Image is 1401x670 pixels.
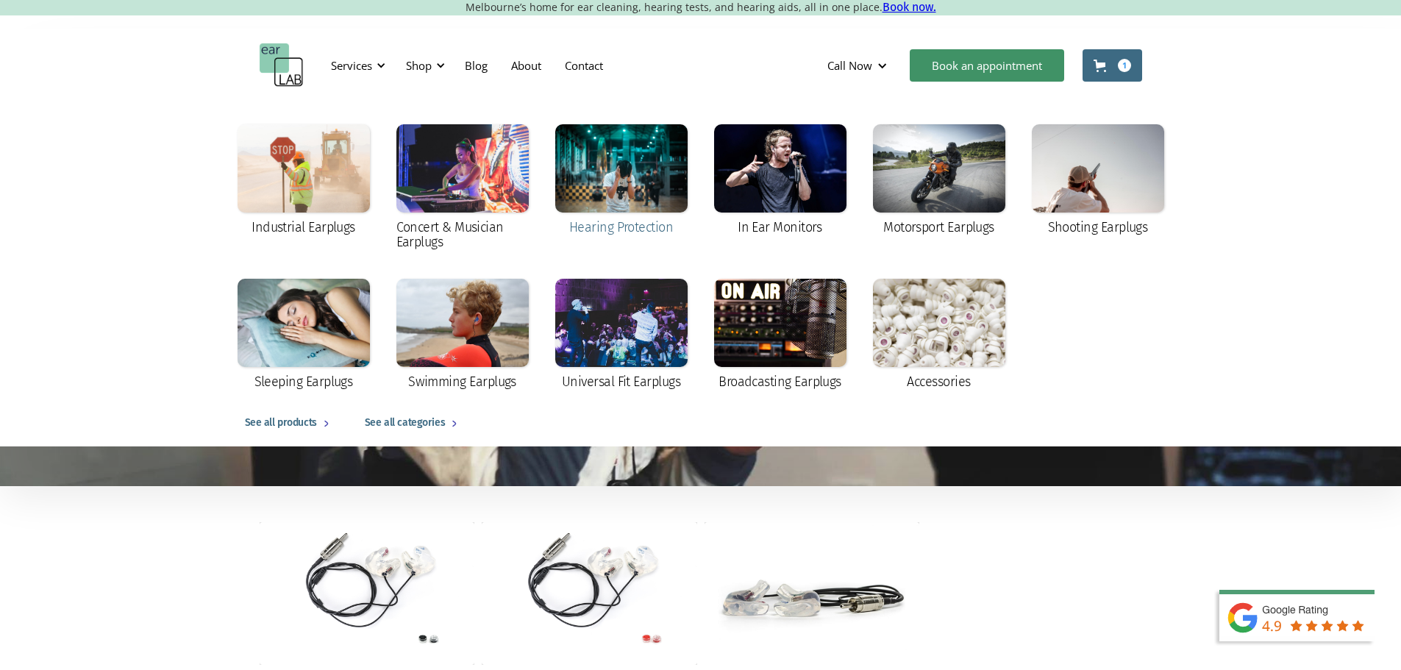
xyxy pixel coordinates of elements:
[499,44,553,87] a: About
[230,271,377,399] a: Sleeping Earplugs
[1048,220,1148,235] div: Shooting Earplugs
[230,399,350,446] a: See all products
[350,399,478,446] a: See all categories
[866,271,1013,399] a: Accessories
[397,43,449,88] div: Shop
[562,374,680,389] div: Universal Fit Earplugs
[1083,49,1142,82] a: Open cart containing 1 items
[1024,117,1172,245] a: Shooting Earplugs
[406,58,432,73] div: Shop
[260,43,304,88] a: home
[260,522,475,665] img: Pro Drivercom Pro 26
[322,43,390,88] div: Services
[408,374,516,389] div: Swimming Earplugs
[396,220,529,249] div: Concert & Musician Earplugs
[816,43,902,88] div: Call Now
[482,522,697,665] img: Pro Drivercom Pro 27
[907,374,970,389] div: Accessories
[230,117,377,245] a: Industrial Earplugs
[910,49,1064,82] a: Book an appointment
[548,117,695,245] a: Hearing Protection
[707,271,854,399] a: Broadcasting Earplugs
[1118,59,1131,72] div: 1
[569,220,673,235] div: Hearing Protection
[866,117,1013,245] a: Motorsport Earplugs
[719,374,841,389] div: Broadcasting Earplugs
[245,414,317,432] div: See all products
[548,271,695,399] a: Universal Fit Earplugs
[883,220,994,235] div: Motorsport Earplugs
[389,271,536,399] a: Swimming Earplugs
[252,220,355,235] div: Industrial Earplugs
[331,58,372,73] div: Services
[453,44,499,87] a: Blog
[254,374,353,389] div: Sleeping Earplugs
[553,44,615,87] a: Contact
[707,117,854,245] a: In Ear Monitors
[827,58,872,73] div: Call Now
[738,220,822,235] div: In Ear Monitors
[389,117,536,260] a: Concert & Musician Earplugs
[365,414,445,432] div: See all categories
